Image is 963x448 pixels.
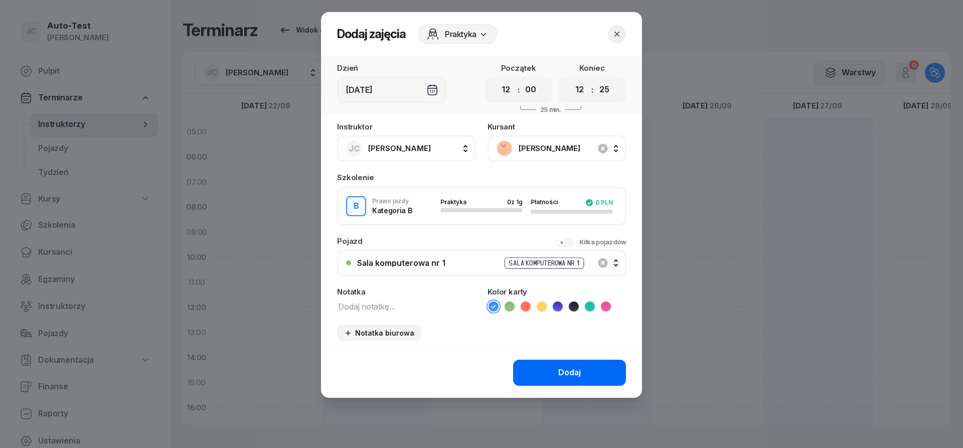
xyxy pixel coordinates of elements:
button: Notatka biurowa [337,325,421,341]
span: [PERSON_NAME] [368,143,431,153]
h2: Dodaj zajęcia [337,26,406,42]
button: BPrawo jazdyKategoria BPraktyka0z 1gPłatności0 PLN [338,188,625,224]
button: JC[PERSON_NAME] [337,135,475,162]
span: JC [349,144,360,153]
span: Praktyka [445,28,476,40]
div: Płatności [531,199,564,207]
div: 0 PLN [585,199,613,207]
div: Kilka pojazdów [579,237,626,247]
div: : [518,84,520,96]
span: Praktyka [440,198,466,206]
button: Kilka pojazdów [557,237,626,247]
span: [PERSON_NAME] [519,142,617,155]
div: : [591,84,593,96]
div: Sala komputerowa nr 1 [505,257,584,269]
div: Sala komputerowa nr 1 [357,259,445,267]
button: Dodaj [513,360,626,386]
div: 0 z 1g [507,199,523,205]
button: Sala komputerowa nr 1Sala komputerowa nr 1 [337,250,626,276]
div: Notatka biurowa [344,329,414,337]
div: Dodaj [558,366,581,379]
